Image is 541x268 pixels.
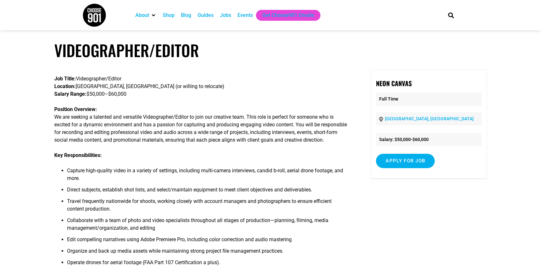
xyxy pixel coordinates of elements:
[54,106,349,144] p: We are seeking a talented and versatile Videographer/Editor to join our creative team. This role ...
[67,167,349,186] li: Capture high-quality video in a variety of settings, including multi-camera interviews, candid b-...
[262,11,314,19] a: Get Choose901 Emails
[67,197,349,217] li: Travel frequently nationwide for shoots, working closely with account managers and photographers ...
[54,91,86,97] strong: Salary Range:
[237,11,253,19] a: Events
[67,236,349,247] li: Edit compelling narratives using Adobe Premiere Pro, including color correction and audio mastering
[198,11,214,19] a: Guides
[181,11,191,19] a: Blog
[376,78,412,88] strong: Neon Canvas
[376,93,481,106] p: Full Time
[54,75,349,98] p: Videographer/Editor [GEOGRAPHIC_DATA], [GEOGRAPHIC_DATA] (or willing to relocate) $50,000–$60,000
[132,10,437,21] nav: Main nav
[54,106,97,112] strong: Position Overview:
[67,217,349,236] li: Collaborate with a team of photo and video specialists throughout all stages of production—planni...
[446,10,456,20] div: Search
[54,41,487,60] h1: Videographer/Editor
[163,11,175,19] a: Shop
[220,11,231,19] a: Jobs
[54,83,76,89] strong: Location:
[385,116,474,121] a: [GEOGRAPHIC_DATA], [GEOGRAPHIC_DATA]
[54,76,76,82] strong: Job Title:
[54,152,102,158] strong: Key Responsibilities:
[135,11,149,19] a: About
[132,10,160,21] div: About
[376,133,481,146] li: Salary: $50,000-$60,000
[376,154,435,168] input: Apply for job
[67,247,349,259] li: Organize and back up media assets while maintaining strong project file management practices.
[67,186,349,197] li: Direct subjects, establish shot lists, and select/maintain equipment to meet client objectives an...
